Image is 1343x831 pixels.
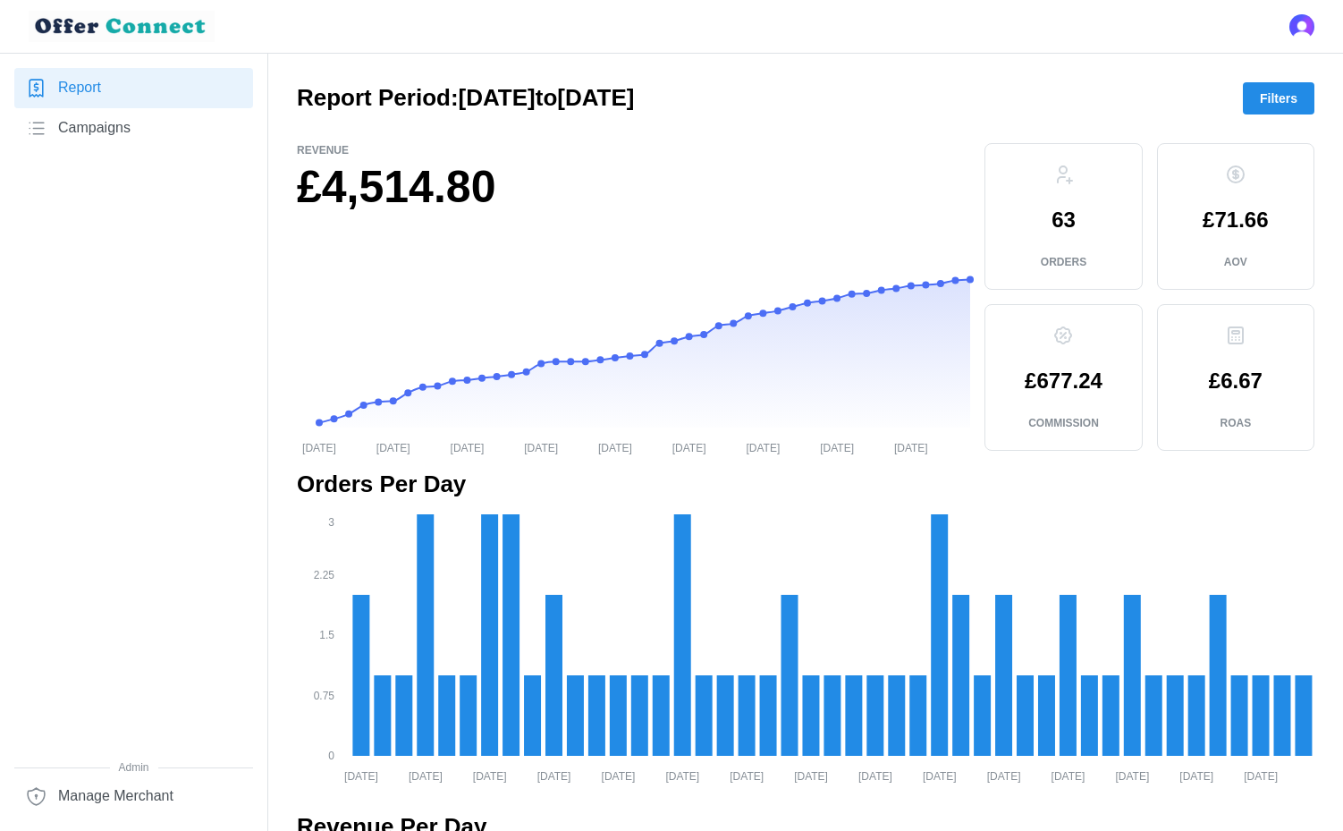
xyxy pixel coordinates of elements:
[858,769,892,782] tspan: [DATE]
[987,769,1021,782] tspan: [DATE]
[1052,209,1076,231] p: 63
[602,769,636,782] tspan: [DATE]
[1243,82,1314,114] button: Filters
[730,769,764,782] tspan: [DATE]
[58,117,131,140] span: Campaigns
[665,769,699,782] tspan: [DATE]
[376,441,410,454] tspan: [DATE]
[537,769,571,782] tspan: [DATE]
[14,68,253,108] a: Report
[1220,416,1251,431] p: ROAS
[1289,14,1314,39] button: Open user button
[297,82,634,114] h2: Report Period: [DATE] to [DATE]
[1025,370,1102,392] p: £677.24
[409,769,443,782] tspan: [DATE]
[820,441,854,454] tspan: [DATE]
[894,441,928,454] tspan: [DATE]
[1224,255,1247,270] p: AOV
[1041,255,1086,270] p: Orders
[1244,769,1278,782] tspan: [DATE]
[328,750,334,762] tspan: 0
[746,441,780,454] tspan: [DATE]
[923,769,957,782] tspan: [DATE]
[58,785,173,808] span: Manage Merchant
[451,441,485,454] tspan: [DATE]
[314,569,335,581] tspan: 2.25
[328,516,334,529] tspan: 3
[344,769,378,782] tspan: [DATE]
[14,108,253,148] a: Campaigns
[1179,769,1213,782] tspan: [DATE]
[1289,14,1314,39] img: 's logo
[297,158,970,216] h1: £4,514.80
[319,629,334,641] tspan: 1.5
[302,441,336,454] tspan: [DATE]
[524,441,558,454] tspan: [DATE]
[1052,769,1085,782] tspan: [DATE]
[297,143,970,158] p: Revenue
[297,469,1314,500] h2: Orders Per Day
[1028,416,1099,431] p: Commission
[1260,83,1297,114] span: Filters
[794,769,828,782] tspan: [DATE]
[314,690,335,702] tspan: 0.75
[29,11,215,42] img: loyalBe Logo
[1115,769,1149,782] tspan: [DATE]
[1203,209,1268,231] p: £71.66
[14,759,253,776] span: Admin
[1209,370,1263,392] p: £6.67
[14,776,253,817] a: Manage Merchant
[672,441,706,454] tspan: [DATE]
[473,769,507,782] tspan: [DATE]
[58,77,101,99] span: Report
[598,441,632,454] tspan: [DATE]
